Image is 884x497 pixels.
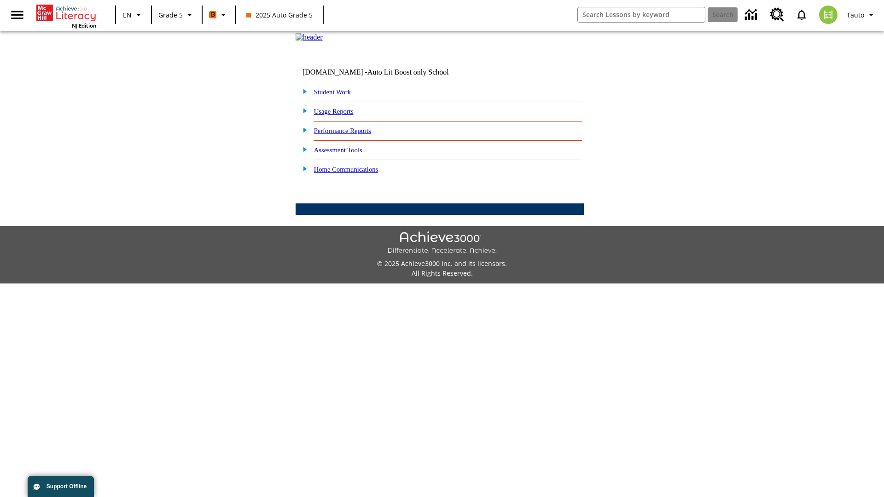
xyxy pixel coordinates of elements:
a: Data Center [739,2,765,28]
span: B [211,9,215,20]
img: Achieve3000 Differentiate Accelerate Achieve [387,231,497,255]
img: plus.gif [298,106,308,115]
a: Usage Reports [314,108,354,115]
button: Select a new avatar [814,3,843,27]
span: Tauto [847,10,864,20]
button: Boost Class color is orange. Change class color [205,6,233,23]
a: Student Work [314,88,351,96]
span: Grade 5 [158,10,183,20]
button: Support Offline [28,476,94,497]
td: [DOMAIN_NAME] - [302,68,472,76]
img: plus.gif [298,87,308,95]
button: Language: EN, Select a language [119,6,148,23]
a: Resource Center, Will open in new tab [765,2,790,27]
a: Home Communications [314,166,378,173]
img: plus.gif [298,126,308,134]
img: header [296,33,323,41]
span: 2025 Auto Grade 5 [246,10,313,20]
a: Notifications [790,3,814,27]
nobr: Auto Lit Boost only School [367,68,449,76]
img: plus.gif [298,145,308,153]
button: Grade: Grade 5, Select a grade [155,6,199,23]
div: Home [36,3,96,29]
input: search field [578,7,705,22]
span: Support Offline [47,483,87,490]
span: NJ Edition [72,22,96,29]
img: plus.gif [298,164,308,173]
img: avatar image [819,6,837,24]
a: Performance Reports [314,127,371,134]
button: Profile/Settings [843,6,880,23]
a: Assessment Tools [314,146,362,154]
span: EN [123,10,132,20]
button: Open side menu [4,1,31,29]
